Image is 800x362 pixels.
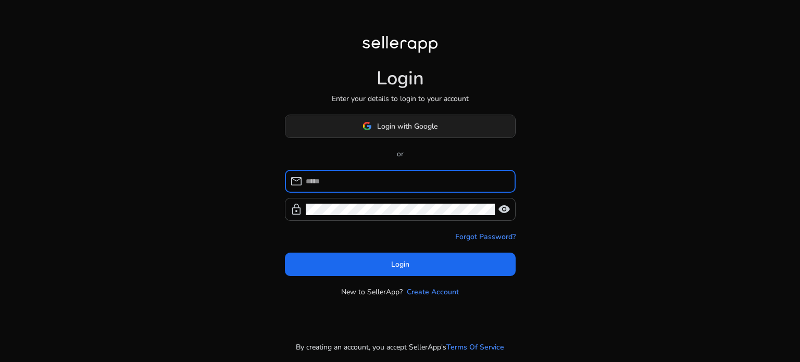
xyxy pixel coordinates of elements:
[341,286,403,297] p: New to SellerApp?
[498,203,510,216] span: visibility
[446,342,504,353] a: Terms Of Service
[407,286,459,297] a: Create Account
[391,259,409,270] span: Login
[285,148,516,159] p: or
[285,253,516,276] button: Login
[362,121,372,131] img: google-logo.svg
[377,67,424,90] h1: Login
[290,203,303,216] span: lock
[377,121,438,132] span: Login with Google
[332,93,469,104] p: Enter your details to login to your account
[285,115,516,138] button: Login with Google
[290,175,303,188] span: mail
[455,231,516,242] a: Forgot Password?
